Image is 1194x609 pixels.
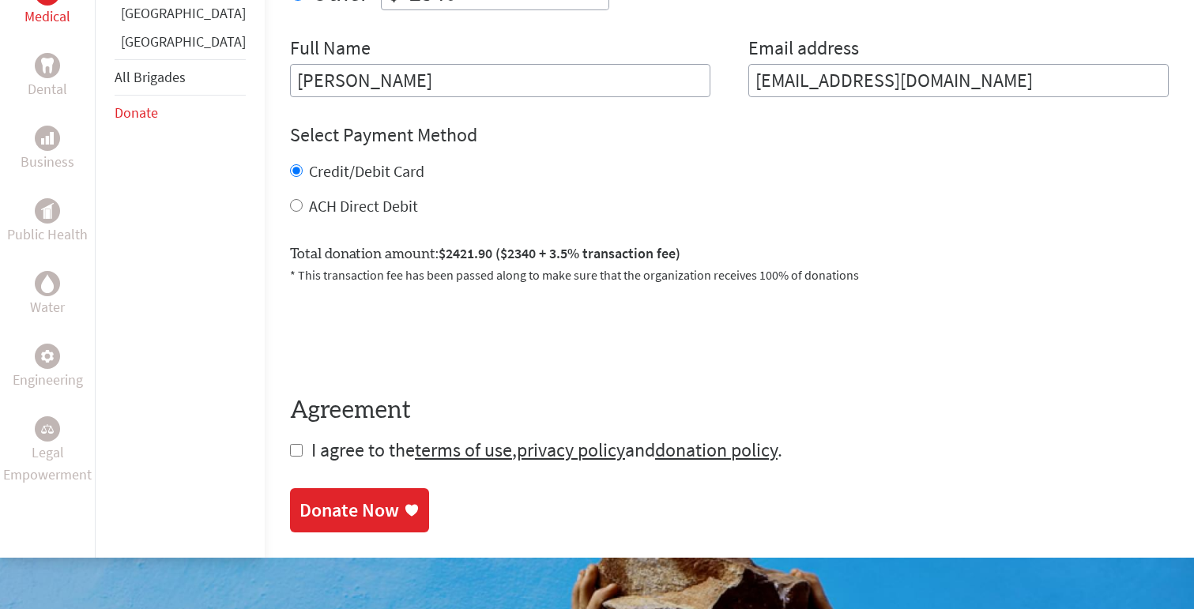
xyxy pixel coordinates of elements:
[115,96,246,130] li: Donate
[655,438,778,462] a: donation policy
[35,126,60,151] div: Business
[41,132,54,145] img: Business
[115,68,186,86] a: All Brigades
[41,58,54,73] img: Dental
[35,53,60,78] div: Dental
[7,224,88,246] p: Public Health
[290,265,1169,284] p: * This transaction fee has been passed along to make sure that the organization receives 100% of ...
[748,64,1169,97] input: Your Email
[121,4,246,22] a: [GEOGRAPHIC_DATA]
[309,161,424,181] label: Credit/Debit Card
[41,275,54,293] img: Water
[41,203,54,219] img: Public Health
[13,344,83,391] a: EngineeringEngineering
[121,32,246,51] a: [GEOGRAPHIC_DATA]
[3,416,92,486] a: Legal EmpowermentLegal Empowerment
[311,438,782,462] span: I agree to the , and .
[21,151,74,173] p: Business
[35,344,60,369] div: Engineering
[35,271,60,296] div: Water
[290,64,710,97] input: Enter Full Name
[30,271,65,318] a: WaterWater
[41,424,54,434] img: Legal Empowerment
[290,303,530,365] iframe: reCAPTCHA
[7,198,88,246] a: Public HealthPublic Health
[3,442,92,486] p: Legal Empowerment
[290,242,680,265] label: Total donation amount:
[439,244,680,262] span: $2421.90 ($2340 + 3.5% transaction fee)
[290,36,371,64] label: Full Name
[309,196,418,216] label: ACH Direct Debit
[290,397,1169,425] h4: Agreement
[415,438,512,462] a: terms of use
[35,416,60,442] div: Legal Empowerment
[35,198,60,224] div: Public Health
[21,126,74,173] a: BusinessBusiness
[115,103,158,122] a: Donate
[290,488,429,532] a: Donate Now
[24,6,70,28] p: Medical
[290,122,1169,148] h4: Select Payment Method
[748,36,859,64] label: Email address
[115,31,246,59] li: Guatemala
[30,296,65,318] p: Water
[115,2,246,31] li: Ghana
[299,498,399,523] div: Donate Now
[41,350,54,363] img: Engineering
[517,438,625,462] a: privacy policy
[28,78,67,100] p: Dental
[115,59,246,96] li: All Brigades
[13,369,83,391] p: Engineering
[28,53,67,100] a: DentalDental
